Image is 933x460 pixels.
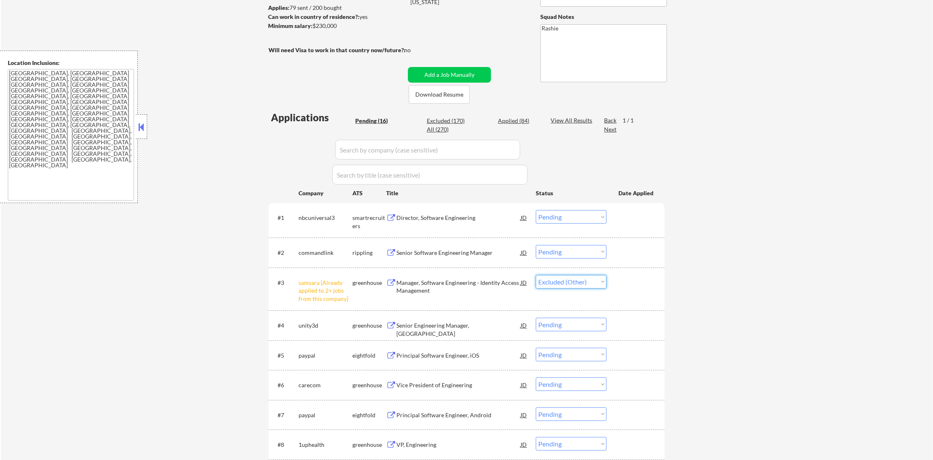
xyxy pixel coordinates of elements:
div: #5 [278,351,292,360]
div: 79 sent / 200 bought [268,4,405,12]
input: Search by company (case sensitive) [335,140,520,159]
div: Next [604,125,617,134]
strong: Will need Visa to work in that country now/future?: [269,46,405,53]
div: JD [520,407,528,422]
div: no [404,46,428,54]
div: #8 [278,441,292,449]
div: #7 [278,411,292,419]
div: paypal [299,411,352,419]
div: unity3d [299,321,352,330]
div: JD [520,275,528,290]
div: Senior Software Engineering Manager [396,249,521,257]
div: Status [536,185,607,200]
div: greenhouse [352,279,386,287]
div: paypal [299,351,352,360]
button: Add a Job Manually [408,67,491,83]
div: ATS [352,189,386,197]
strong: Can work in country of residence?: [268,13,359,20]
div: JD [520,437,528,452]
div: Squad Notes [540,13,667,21]
div: greenhouse [352,441,386,449]
div: #3 [278,279,292,287]
div: Manager, Software Engineering - Identity Access Management [396,279,521,295]
div: commandlink [299,249,352,257]
div: eightfold [352,351,386,360]
div: JD [520,318,528,333]
div: Applied (84) [498,117,539,125]
div: View All Results [551,116,595,125]
button: Download Resume [409,85,470,104]
div: Company [299,189,352,197]
div: Back [604,116,617,125]
div: Principal Software Engineer, Android [396,411,521,419]
div: Director, Software Engineering [396,214,521,222]
div: Pending (16) [355,117,396,125]
div: smartrecruiters [352,214,386,230]
div: Location Inclusions: [8,59,134,67]
div: All (270) [427,125,468,134]
div: #4 [278,321,292,330]
div: JD [520,348,528,363]
div: JD [520,210,528,225]
div: greenhouse [352,381,386,389]
div: Excluded (170) [427,117,468,125]
div: $230,000 [268,22,405,30]
div: Date Applied [618,189,655,197]
div: yes [268,13,403,21]
input: Search by title (case sensitive) [332,165,528,185]
div: 1uphealth [299,441,352,449]
div: samsara [Already applied to 2+ jobs from this company] [299,279,352,303]
div: Principal Software Engineer, iOS [396,351,521,360]
div: Title [386,189,528,197]
strong: Minimum salary: [268,22,313,29]
strong: Applies: [268,4,289,11]
div: rippling [352,249,386,257]
div: #2 [278,249,292,257]
div: VP, Engineering [396,441,521,449]
div: Applications [271,113,352,123]
div: carecom [299,381,352,389]
div: Senior Engineering Manager, [GEOGRAPHIC_DATA] [396,321,521,337]
div: nbcuniversal3 [299,214,352,222]
div: JD [520,245,528,260]
div: eightfold [352,411,386,419]
div: #6 [278,381,292,389]
div: 1 / 1 [623,116,641,125]
div: JD [520,377,528,392]
div: #1 [278,214,292,222]
div: greenhouse [352,321,386,330]
div: Vice President of Engineering [396,381,521,389]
